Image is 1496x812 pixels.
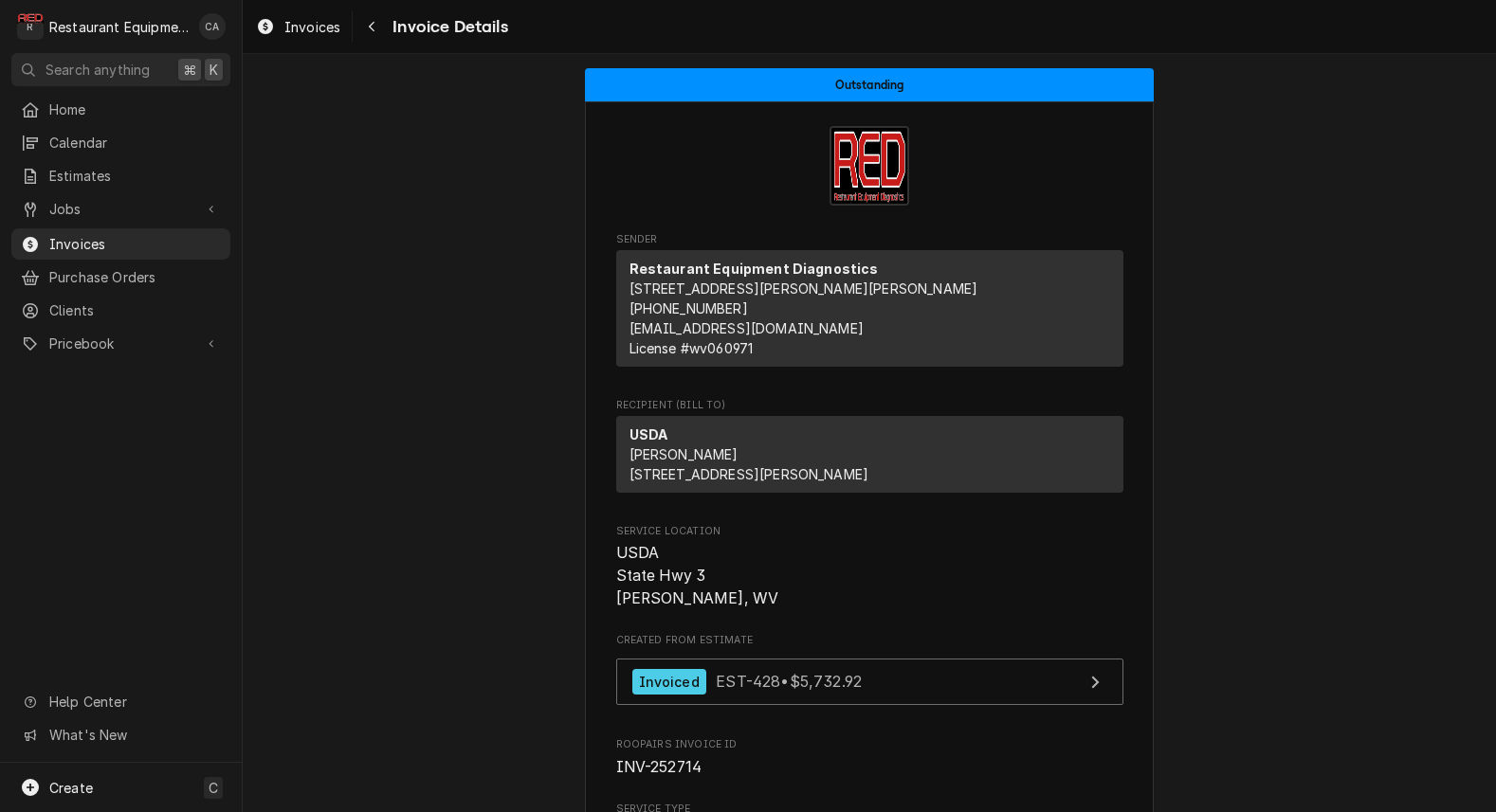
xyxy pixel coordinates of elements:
span: Invoices [49,234,221,254]
div: Created From Estimate [616,633,1123,714]
span: K [210,60,218,80]
span: Calendar [49,133,221,153]
a: Home [11,94,230,125]
a: View Estimate [616,659,1123,705]
span: What's New [49,725,219,745]
span: Roopairs Invoice ID [616,737,1123,752]
span: INV-252714 [616,758,702,776]
a: Invoices [11,228,230,260]
span: [STREET_ADDRESS][PERSON_NAME][PERSON_NAME] [629,280,978,297]
div: Restaurant Equipment Diagnostics [49,17,189,37]
span: Home [49,99,221,119]
a: Calendar [11,127,230,158]
a: Purchase Orders [11,262,230,293]
span: Recipient (Bill To) [616,398,1123,413]
a: Go to Pricebook [11,328,230,359]
span: Jobs [49,199,192,219]
div: Roopairs Invoice ID [616,737,1123,778]
a: Clients [11,295,230,326]
a: [PHONE_NUMBER] [629,300,748,316]
span: License # wv060971 [629,340,754,356]
span: Roopairs Invoice ID [616,756,1123,779]
a: [EMAIL_ADDRESS][DOMAIN_NAME] [629,320,864,336]
div: Sender [616,250,1123,367]
span: Purchase Orders [49,267,221,287]
span: Estimates [49,166,221,186]
img: Logo [830,126,909,206]
span: Outstanding [835,79,904,91]
button: Navigate back [356,11,387,42]
a: Go to Jobs [11,193,230,225]
div: Service Location [616,524,1123,609]
div: Sender [616,250,1123,374]
div: Invoice Sender [616,232,1123,375]
span: ⌘ [183,60,196,80]
span: Created From Estimate [616,633,1123,648]
div: Invoiced [632,669,706,695]
div: Restaurant Equipment Diagnostics's Avatar [17,13,44,40]
strong: Restaurant Equipment Diagnostics [629,261,879,277]
span: Invoices [284,17,340,37]
span: Clients [49,300,221,320]
div: CA [199,13,226,40]
a: Go to Help Center [11,686,230,717]
strong: USDA [629,426,668,442]
span: Create [49,780,93,796]
span: Sender [616,232,1123,247]
span: Invoice Details [387,14,507,40]
div: Recipient (Bill To) [616,416,1123,493]
div: Chrissy Adams's Avatar [199,13,226,40]
span: [PERSON_NAME] [STREET_ADDRESS][PERSON_NAME] [629,446,869,482]
div: Invoice Recipient [616,398,1123,501]
span: Service Location [616,524,1123,539]
button: Search anything⌘K [11,53,230,86]
span: Service Location [616,542,1123,609]
div: R [17,13,44,40]
span: USDA State Hwy 3 [PERSON_NAME], WV [616,544,779,606]
div: Status [585,68,1154,101]
span: Pricebook [49,334,192,353]
span: EST-428 • $5,732.92 [716,672,862,691]
span: C [209,778,218,798]
a: Invoices [248,11,348,43]
span: Help Center [49,692,219,712]
span: Search anything [46,60,150,80]
a: Estimates [11,160,230,191]
a: Go to What's New [11,719,230,750]
div: Recipient (Bill To) [616,416,1123,500]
